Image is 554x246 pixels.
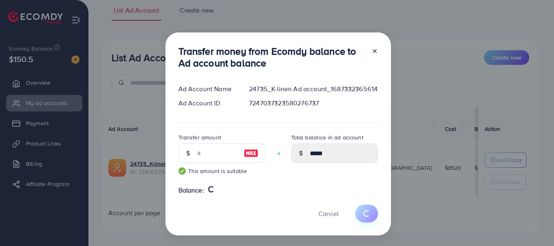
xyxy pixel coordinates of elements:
[291,133,363,141] label: Total balance in ad account
[178,45,365,69] h3: Transfer money from Ecomdy balance to Ad account balance
[318,209,339,218] span: Cancel
[178,167,186,175] img: guide
[520,210,548,240] iframe: Chat
[243,84,384,94] div: 24735_K-linen Ad account_1687332365614
[243,98,384,108] div: 7247037323580276737
[178,186,204,195] span: Balance:
[178,133,221,141] label: Transfer amount
[172,84,243,94] div: Ad Account Name
[244,148,258,158] img: image
[178,167,265,175] small: This amount is suitable
[172,98,243,108] div: Ad Account ID
[308,205,349,222] button: Cancel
